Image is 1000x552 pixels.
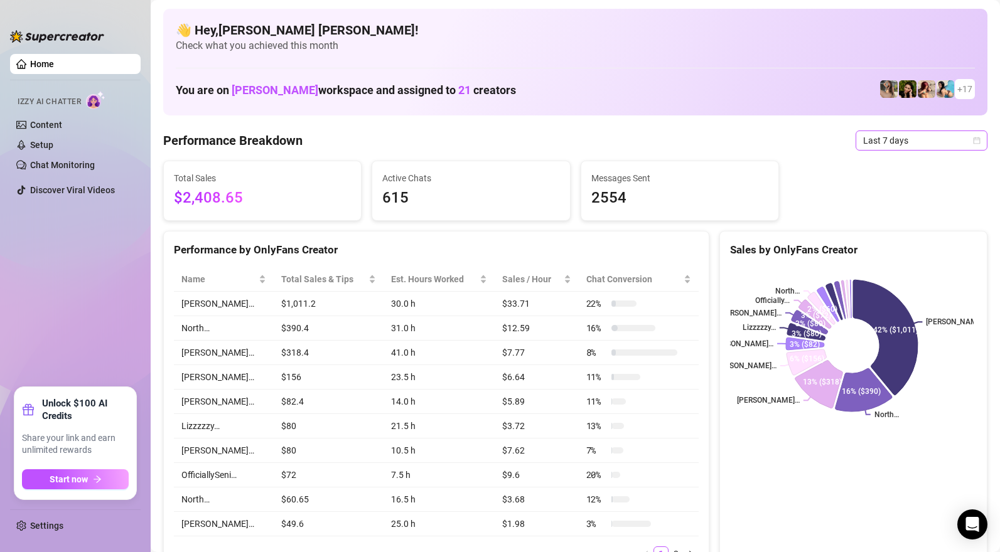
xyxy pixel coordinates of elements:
[586,492,606,506] span: 12 %
[384,438,495,463] td: 10.5 h
[391,272,477,286] div: Est. Hours Worked
[232,83,318,97] span: [PERSON_NAME]
[775,287,800,295] text: North…
[274,487,384,512] td: $60.65
[174,292,274,316] td: [PERSON_NAME]…
[176,83,516,97] h1: You are on workspace and assigned to creators
[874,410,899,419] text: North…
[384,463,495,487] td: 7.5 h
[957,509,987,539] div: Open Intercom Messenger
[495,463,579,487] td: $9.6
[384,316,495,341] td: 31.0 h
[586,272,681,286] span: Chat Conversion
[174,267,274,292] th: Name
[863,131,980,150] span: Last 7 days
[274,390,384,414] td: $82.4
[163,132,303,149] h4: Performance Breakdown
[586,443,606,457] span: 7 %
[495,390,579,414] td: $5.89
[586,419,606,433] span: 13 %
[755,296,790,305] text: Officially...
[30,59,54,69] a: Home
[495,414,579,438] td: $3.72
[384,365,495,390] td: 23.5 h
[502,272,561,286] span: Sales / Hour
[174,438,274,463] td: [PERSON_NAME]…
[174,186,351,210] span: $2,408.65
[174,341,274,365] td: [PERSON_NAME]…
[926,317,989,326] text: [PERSON_NAME]…
[714,361,777,370] text: [PERSON_NAME]…
[384,487,495,512] td: 16.5 h
[30,160,95,170] a: Chat Monitoring
[22,469,129,489] button: Start nowarrow-right
[382,171,559,185] span: Active Chats
[174,512,274,536] td: [PERSON_NAME]…
[181,272,256,286] span: Name
[495,365,579,390] td: $6.64
[174,487,274,512] td: North…
[174,365,274,390] td: [PERSON_NAME]…
[899,80,917,98] img: playfuldimples (@playfuldimples)
[174,414,274,438] td: Lizzzzzy…
[495,316,579,341] td: $12.59
[174,390,274,414] td: [PERSON_NAME]…
[174,171,351,185] span: Total Sales
[591,171,768,185] span: Messages Sent
[957,82,972,96] span: + 17
[719,309,782,317] text: [PERSON_NAME]…
[93,475,102,484] span: arrow-right
[384,512,495,536] td: 25.0 h
[384,292,495,316] td: 30.0 h
[174,242,699,258] div: Performance by OnlyFans Creator
[384,390,495,414] td: 14.0 h
[711,339,773,348] text: [PERSON_NAME]…
[30,120,62,130] a: Content
[918,80,935,98] img: North (@northnattfree)
[22,432,129,457] span: Share your link and earn unlimited rewards
[586,468,606,482] span: 20 %
[174,316,274,341] td: North…
[274,512,384,536] td: $49.6
[382,186,559,210] span: 615
[50,474,88,484] span: Start now
[86,91,105,109] img: AI Chatter
[586,517,606,531] span: 3 %
[495,438,579,463] td: $7.62
[274,292,384,316] td: $1,011.2
[586,297,606,310] span: 22 %
[42,397,129,422] strong: Unlock $100 AI Credits
[495,341,579,365] td: $7.77
[586,321,606,335] span: 16 %
[30,521,63,531] a: Settings
[495,512,579,536] td: $1.98
[384,341,495,365] td: 41.0 h
[274,463,384,487] td: $72
[174,463,274,487] td: OfficiallySeni…
[274,316,384,341] td: $390.4
[384,414,495,438] td: 21.5 h
[586,395,606,408] span: 11 %
[730,242,977,258] div: Sales by OnlyFans Creator
[880,80,898,98] img: emilylou (@emilyylouu)
[495,267,579,292] th: Sales / Hour
[495,292,579,316] td: $33.71
[495,487,579,512] td: $3.68
[458,83,471,97] span: 21
[274,365,384,390] td: $156
[274,267,384,292] th: Total Sales & Tips
[274,438,384,463] td: $80
[22,403,35,416] span: gift
[30,140,53,150] a: Setup
[18,96,81,108] span: Izzy AI Chatter
[30,185,115,195] a: Discover Viral Videos
[176,21,975,39] h4: 👋 Hey, [PERSON_NAME] [PERSON_NAME] !
[937,80,954,98] img: North (@northnattvip)
[281,272,367,286] span: Total Sales & Tips
[579,267,699,292] th: Chat Conversion
[743,324,776,332] text: Lizzzzzy…
[274,414,384,438] td: $80
[274,341,384,365] td: $318.4
[586,346,606,359] span: 8 %
[586,370,606,384] span: 11 %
